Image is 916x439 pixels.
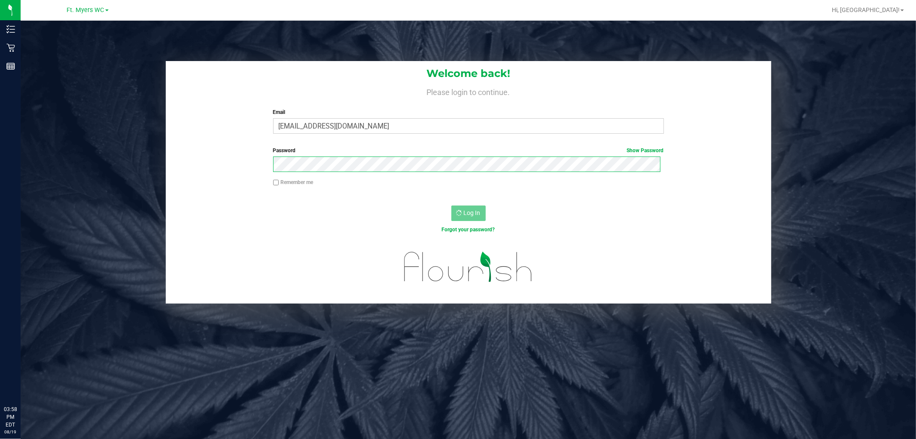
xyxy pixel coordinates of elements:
[464,209,481,216] span: Log In
[273,178,313,186] label: Remember me
[273,147,296,153] span: Password
[166,68,771,79] h1: Welcome back!
[832,6,900,13] span: Hi, [GEOGRAPHIC_DATA]!
[451,206,486,221] button: Log In
[273,108,664,116] label: Email
[6,62,15,71] inline-svg: Reports
[393,243,544,291] img: flourish_logo.svg
[4,429,17,435] p: 08/19
[4,405,17,429] p: 03:58 PM EDT
[166,86,771,96] h4: Please login to continue.
[6,43,15,52] inline-svg: Retail
[627,147,664,153] a: Show Password
[67,6,104,14] span: Ft. Myers WC
[442,227,495,233] a: Forgot your password?
[273,180,279,186] input: Remember me
[6,25,15,34] inline-svg: Inventory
